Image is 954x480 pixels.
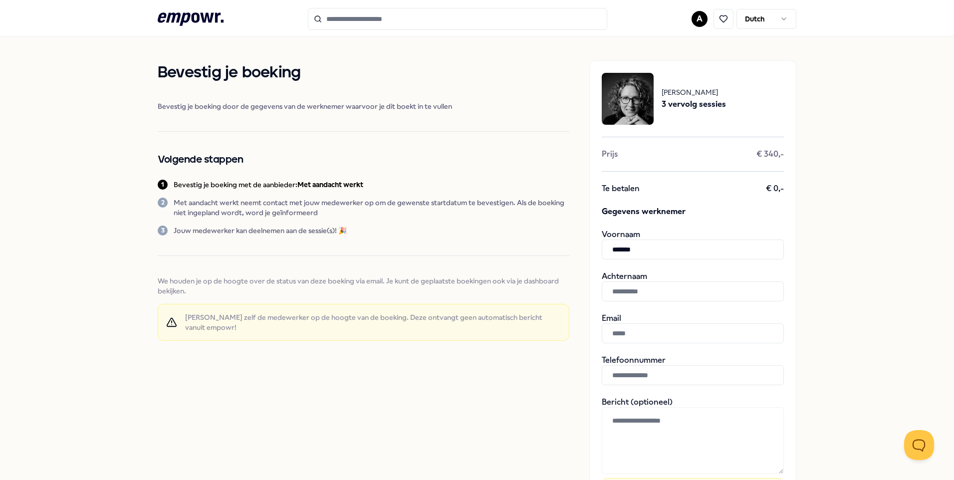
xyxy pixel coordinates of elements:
span: We houden je op de hoogte over de status van deze boeking via email. Je kunt de geplaatste boekin... [158,276,569,296]
div: 1 [158,180,168,190]
span: 3 vervolg sessies [662,98,726,111]
iframe: Help Scout Beacon - Open [904,430,934,460]
div: 3 [158,226,168,236]
span: Bevestig je boeking door de gegevens van de werknemer waarvoor je dit boekt in te vullen [158,101,569,111]
div: Achternaam [602,271,784,301]
span: [PERSON_NAME] zelf de medewerker op de hoogte van de boeking. Deze ontvangt geen automatisch beri... [185,312,561,332]
p: Bevestig je boeking met de aanbieder: [174,180,363,190]
button: A [692,11,708,27]
h2: Volgende stappen [158,152,569,168]
span: € 0,- [766,184,784,194]
b: Met aandacht werkt [297,181,363,189]
h1: Bevestig je boeking [158,60,569,85]
input: Search for products, categories or subcategories [308,8,607,30]
p: Jouw medewerker kan deelnemen aan de sessie(s)! 🎉 [174,226,347,236]
span: Prijs [602,149,618,159]
div: Voornaam [602,230,784,259]
img: package image [602,73,654,125]
span: [PERSON_NAME] [662,87,726,98]
div: Email [602,313,784,343]
span: € 340,- [756,149,784,159]
span: Gegevens werknemer [602,206,784,218]
div: Telefoonnummer [602,355,784,385]
p: Met aandacht werkt neemt contact met jouw medewerker op om de gewenste startdatum te bevestigen. ... [174,198,569,218]
div: 2 [158,198,168,208]
span: Te betalen [602,184,640,194]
